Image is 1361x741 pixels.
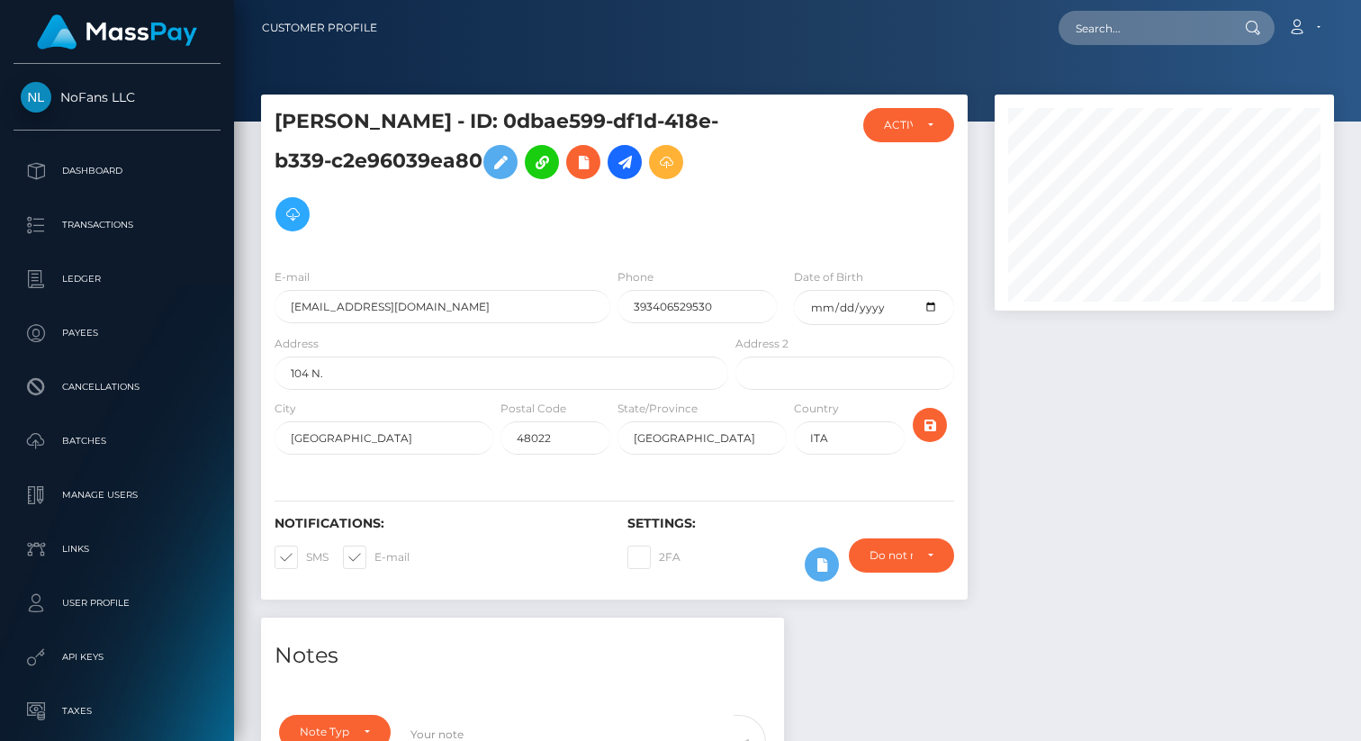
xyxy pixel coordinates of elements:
[275,108,718,240] h5: [PERSON_NAME] - ID: 0dbae599-df1d-418e-b339-c2e96039ea80
[14,89,221,105] span: NoFans LLC
[617,269,653,285] label: Phone
[14,419,221,464] a: Batches
[21,428,213,455] p: Batches
[275,546,329,569] label: SMS
[617,401,698,417] label: State/Province
[275,640,771,672] h4: Notes
[14,473,221,518] a: Manage Users
[275,336,319,352] label: Address
[608,145,642,179] a: Initiate Payout
[14,689,221,734] a: Taxes
[21,320,213,347] p: Payees
[21,698,213,725] p: Taxes
[343,546,410,569] label: E-mail
[21,536,213,563] p: Links
[14,527,221,572] a: Links
[14,257,221,302] a: Ledger
[21,266,213,293] p: Ledger
[14,581,221,626] a: User Profile
[627,516,953,531] h6: Settings:
[275,401,296,417] label: City
[14,635,221,680] a: API Keys
[275,516,600,531] h6: Notifications:
[37,14,197,50] img: MassPay Logo
[884,118,913,132] div: ACTIVE
[21,374,213,401] p: Cancellations
[14,203,221,248] a: Transactions
[870,548,913,563] div: Do not require
[21,82,51,113] img: NoFans LLC
[14,149,221,194] a: Dashboard
[275,269,310,285] label: E-mail
[262,9,377,47] a: Customer Profile
[863,108,954,142] button: ACTIVE
[500,401,566,417] label: Postal Code
[849,538,954,573] button: Do not require
[735,336,789,352] label: Address 2
[21,158,213,185] p: Dashboard
[794,401,839,417] label: Country
[21,482,213,509] p: Manage Users
[21,644,213,671] p: API Keys
[14,311,221,356] a: Payees
[14,365,221,410] a: Cancellations
[21,590,213,617] p: User Profile
[1059,11,1228,45] input: Search...
[300,725,349,739] div: Note Type
[627,546,680,569] label: 2FA
[794,269,863,285] label: Date of Birth
[21,212,213,239] p: Transactions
